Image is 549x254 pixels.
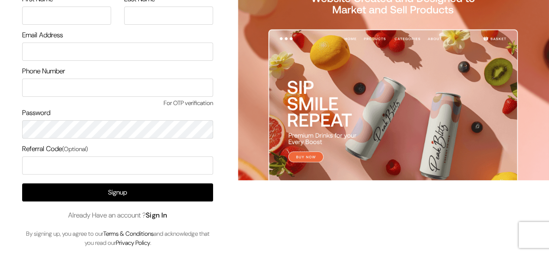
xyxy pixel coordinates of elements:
[22,144,88,154] label: Referral Code
[22,183,213,201] button: Signup
[68,210,168,221] span: Already Have an account ?
[22,229,213,247] p: By signing up, you agree to our and acknowledge that you read our .
[146,211,168,220] a: Sign In
[22,108,50,118] label: Password
[22,66,65,76] label: Phone Number
[22,30,63,40] label: Email Address
[22,99,213,108] span: For OTP verification
[62,145,88,153] span: (Optional)
[116,239,150,247] a: Privacy Policy
[103,230,154,238] a: Terms & Conditions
